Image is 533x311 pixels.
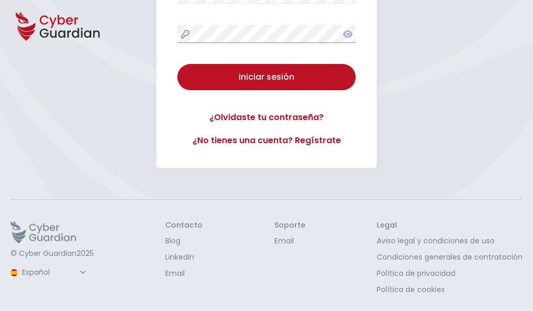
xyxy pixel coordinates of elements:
[377,268,523,279] a: Política de privacidad
[377,284,523,295] a: Política de cookies
[274,235,305,246] a: Email
[165,235,202,246] a: Blog
[165,252,202,263] a: LinkedIn
[165,268,202,279] a: Email
[10,269,18,276] img: region-logo
[377,221,523,230] h3: Legal
[274,221,305,230] h3: Soporte
[377,235,523,246] a: Aviso legal y condiciones de uso
[10,249,94,259] p: © Cyber Guardian 2025
[377,252,523,263] a: Condiciones generales de contratación
[185,71,348,83] div: Iniciar sesión
[177,64,356,90] button: Iniciar sesión
[177,134,356,147] a: ¿No tienes una cuenta? Regístrate
[165,221,202,230] h3: Contacto
[177,111,356,124] a: ¿Olvidaste tu contraseña?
